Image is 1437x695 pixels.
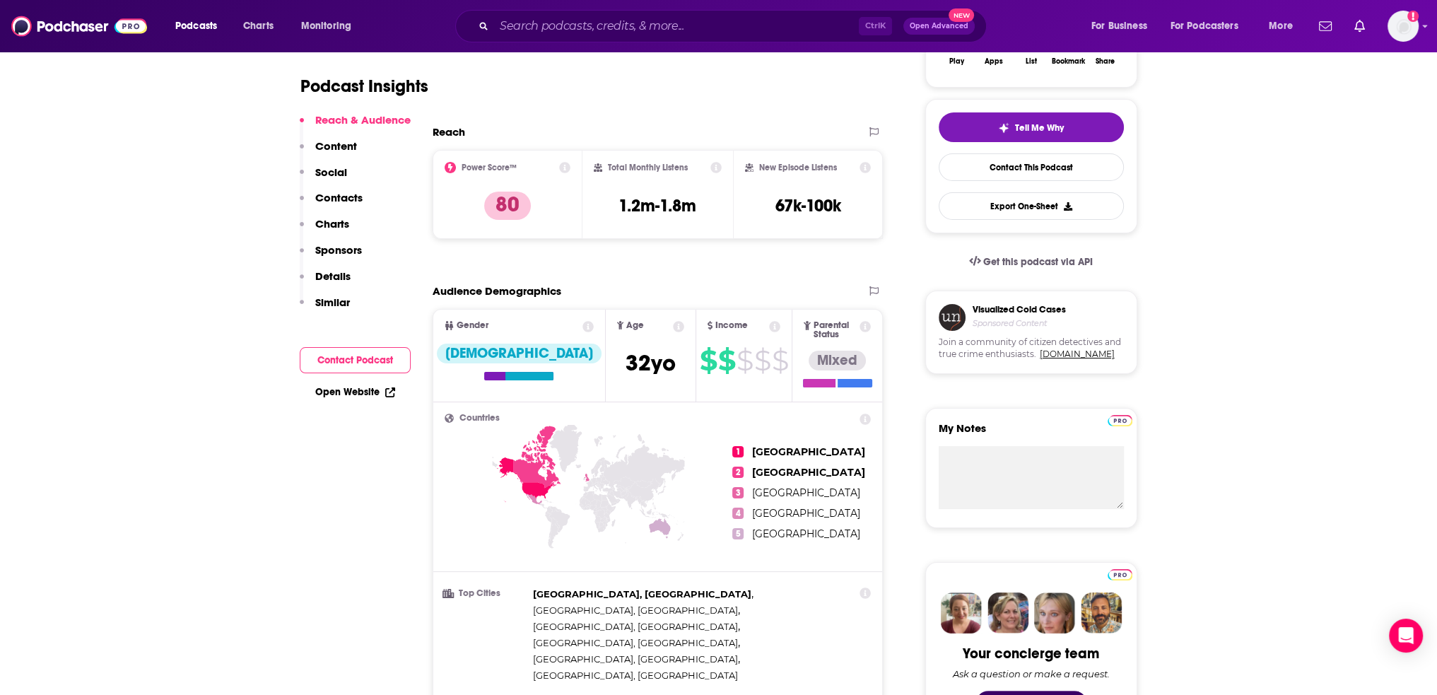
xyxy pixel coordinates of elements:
span: [GEOGRAPHIC_DATA], [GEOGRAPHIC_DATA] [533,637,738,648]
span: Logged in as tmathaidavis [1388,11,1419,42]
a: [DOMAIN_NAME] [1040,349,1115,359]
span: More [1269,16,1293,36]
button: Open AdvancedNew [903,18,975,35]
button: Contact Podcast [300,347,411,373]
div: Ask a question or make a request. [953,668,1110,679]
span: New [949,8,974,22]
span: $ [754,349,770,372]
div: Play [949,57,964,66]
p: Sponsors [315,243,362,257]
span: Gender [457,321,488,330]
h2: Audience Demographics [433,284,561,298]
button: Contacts [300,191,363,217]
div: Mixed [809,351,866,370]
img: User Profile [1388,11,1419,42]
a: Visualized Cold CasesSponsored ContentJoin a community of citizen detectives and true crime enthu... [925,291,1137,408]
span: 3 [732,487,744,498]
a: Pro website [1108,413,1132,426]
h3: 1.2m-1.8m [618,195,696,216]
span: 5 [732,528,744,539]
button: Details [300,269,351,296]
div: Bookmark [1051,57,1084,66]
input: Search podcasts, credits, & more... [494,15,859,37]
span: Parental Status [814,321,857,339]
span: [GEOGRAPHIC_DATA] [752,445,865,458]
button: tell me why sparkleTell Me Why [939,112,1124,142]
button: Sponsors [300,243,362,269]
h3: 67k-100k [775,195,841,216]
button: Export One-Sheet [939,192,1124,220]
button: Content [300,139,357,165]
button: Charts [300,217,349,243]
button: open menu [165,15,235,37]
span: [GEOGRAPHIC_DATA], [GEOGRAPHIC_DATA] [533,588,751,600]
h2: New Episode Listens [759,163,837,173]
button: open menu [1259,15,1310,37]
span: 4 [732,508,744,519]
span: 2 [732,467,744,478]
button: open menu [1161,15,1259,37]
span: Open Advanced [910,23,968,30]
span: For Business [1091,16,1147,36]
svg: Add a profile image [1407,11,1419,22]
img: Barbara Profile [987,592,1028,633]
img: Sydney Profile [941,592,982,633]
p: Similar [315,296,350,309]
span: [GEOGRAPHIC_DATA], [GEOGRAPHIC_DATA] [533,621,738,632]
span: [GEOGRAPHIC_DATA] [752,466,865,479]
div: List [1026,57,1037,66]
span: 32 yo [626,349,676,377]
span: $ [718,349,735,372]
span: [GEOGRAPHIC_DATA] [752,527,860,540]
div: Your concierge team [963,645,1099,662]
span: Tell Me Why [1015,122,1064,134]
h2: Reach [433,125,465,139]
p: Reach & Audience [315,113,411,127]
span: , [533,651,740,667]
div: Search podcasts, credits, & more... [469,10,1000,42]
img: coldCase.18b32719.png [939,304,966,331]
img: Jon Profile [1081,592,1122,633]
button: Reach & Audience [300,113,411,139]
span: For Podcasters [1171,16,1238,36]
a: Charts [234,15,282,37]
span: , [533,586,753,602]
span: Countries [459,414,500,423]
span: Ctrl K [859,17,892,35]
a: Open Website [315,386,395,398]
h3: Top Cities [445,589,527,598]
div: Apps [985,57,1003,66]
a: Show notifications dropdown [1313,14,1337,38]
div: [DEMOGRAPHIC_DATA] [437,344,602,363]
a: Pro website [1108,567,1132,580]
div: Share [1096,57,1115,66]
h2: Total Monthly Listens [608,163,688,173]
span: [GEOGRAPHIC_DATA], [GEOGRAPHIC_DATA] [533,605,738,616]
button: Similar [300,296,350,322]
img: Jules Profile [1034,592,1075,633]
label: My Notes [939,421,1124,446]
span: [GEOGRAPHIC_DATA], [GEOGRAPHIC_DATA] [533,653,738,665]
p: Charts [315,217,349,230]
h1: Podcast Insights [300,76,428,97]
span: 1 [732,446,744,457]
span: $ [737,349,753,372]
button: open menu [1081,15,1165,37]
span: [GEOGRAPHIC_DATA] [752,486,860,499]
span: Monitoring [301,16,351,36]
img: Podchaser Pro [1108,415,1132,426]
span: $ [700,349,717,372]
a: Show notifications dropdown [1349,14,1371,38]
img: Podchaser - Follow, Share and Rate Podcasts [11,13,147,40]
span: , [533,619,740,635]
p: Contacts [315,191,363,204]
button: Show profile menu [1388,11,1419,42]
h3: Visualized Cold Cases [973,304,1066,315]
a: Get this podcast via API [958,245,1105,279]
img: Podchaser Pro [1108,569,1132,580]
div: Open Intercom Messenger [1389,619,1423,653]
span: [GEOGRAPHIC_DATA], [GEOGRAPHIC_DATA] [533,670,738,681]
p: Social [315,165,347,179]
span: , [533,602,740,619]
